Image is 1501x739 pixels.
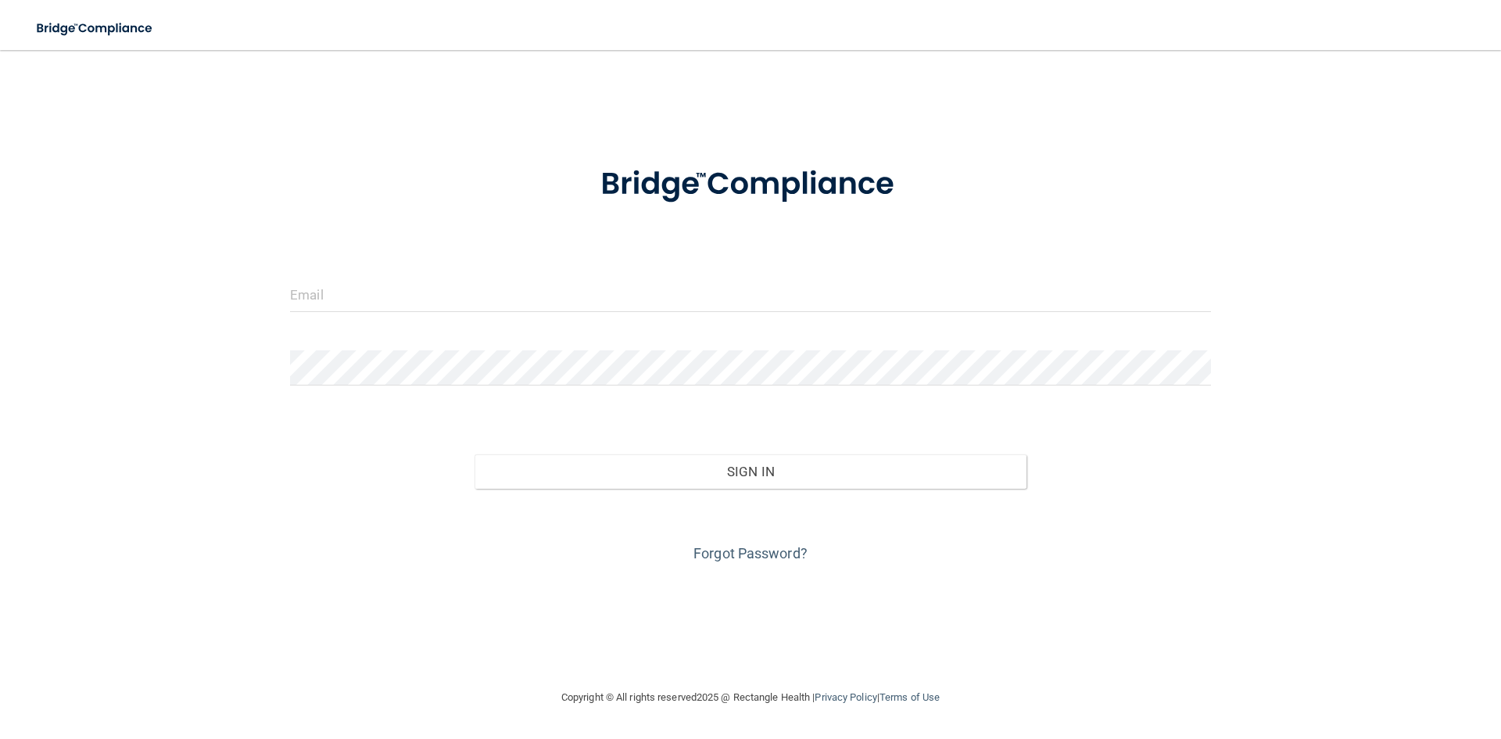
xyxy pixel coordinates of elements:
[290,277,1211,312] input: Email
[465,673,1036,723] div: Copyright © All rights reserved 2025 @ Rectangle Health | |
[693,545,808,561] a: Forgot Password?
[815,691,876,703] a: Privacy Policy
[879,691,940,703] a: Terms of Use
[23,13,167,45] img: bridge_compliance_login_screen.278c3ca4.svg
[568,144,933,225] img: bridge_compliance_login_screen.278c3ca4.svg
[475,454,1027,489] button: Sign In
